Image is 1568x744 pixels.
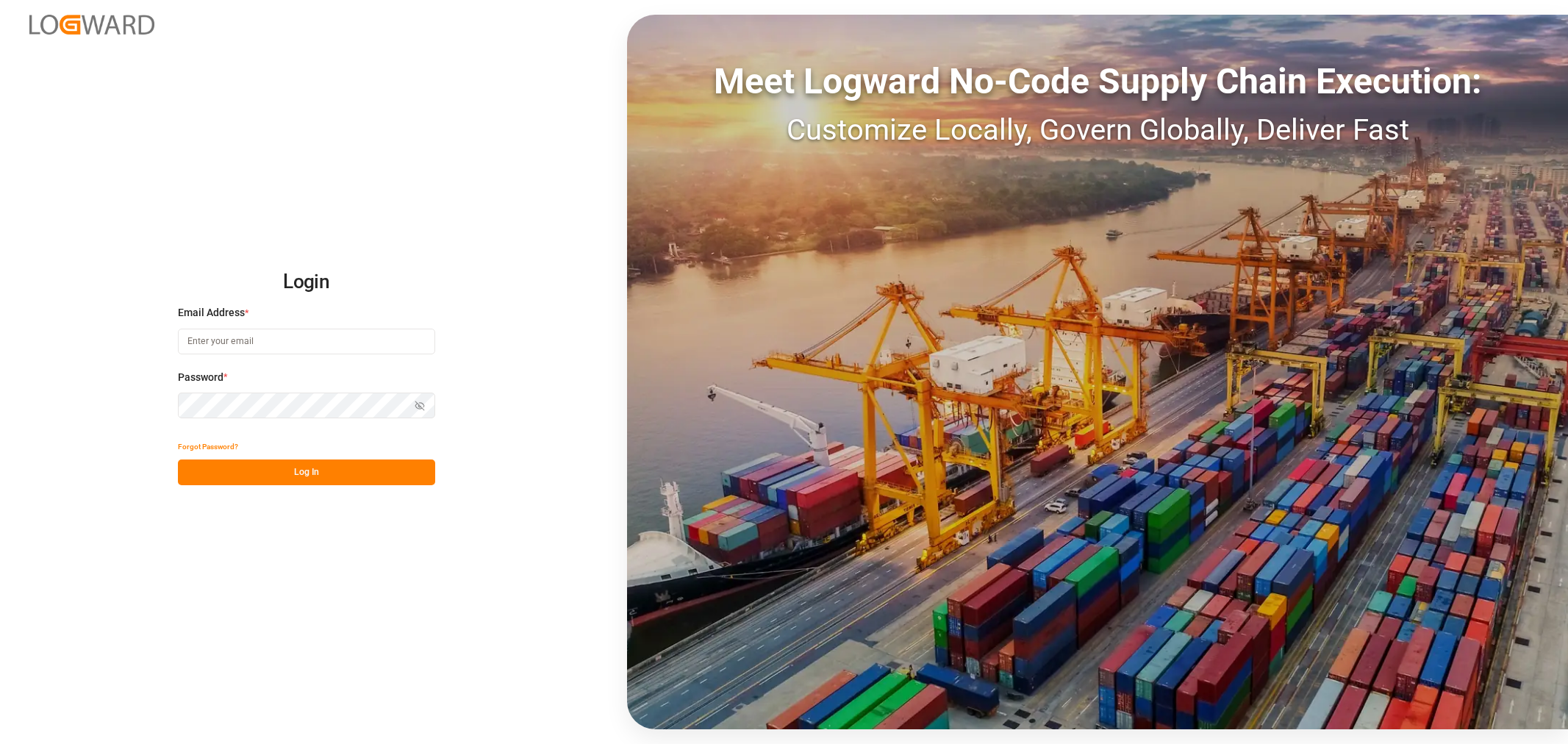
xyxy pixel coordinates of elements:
[178,329,435,354] input: Enter your email
[178,459,435,485] button: Log In
[627,55,1568,108] div: Meet Logward No-Code Supply Chain Execution:
[178,370,223,385] span: Password
[29,15,154,35] img: Logward_new_orange.png
[627,108,1568,152] div: Customize Locally, Govern Globally, Deliver Fast
[178,305,245,321] span: Email Address
[178,259,435,306] h2: Login
[178,434,238,459] button: Forgot Password?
